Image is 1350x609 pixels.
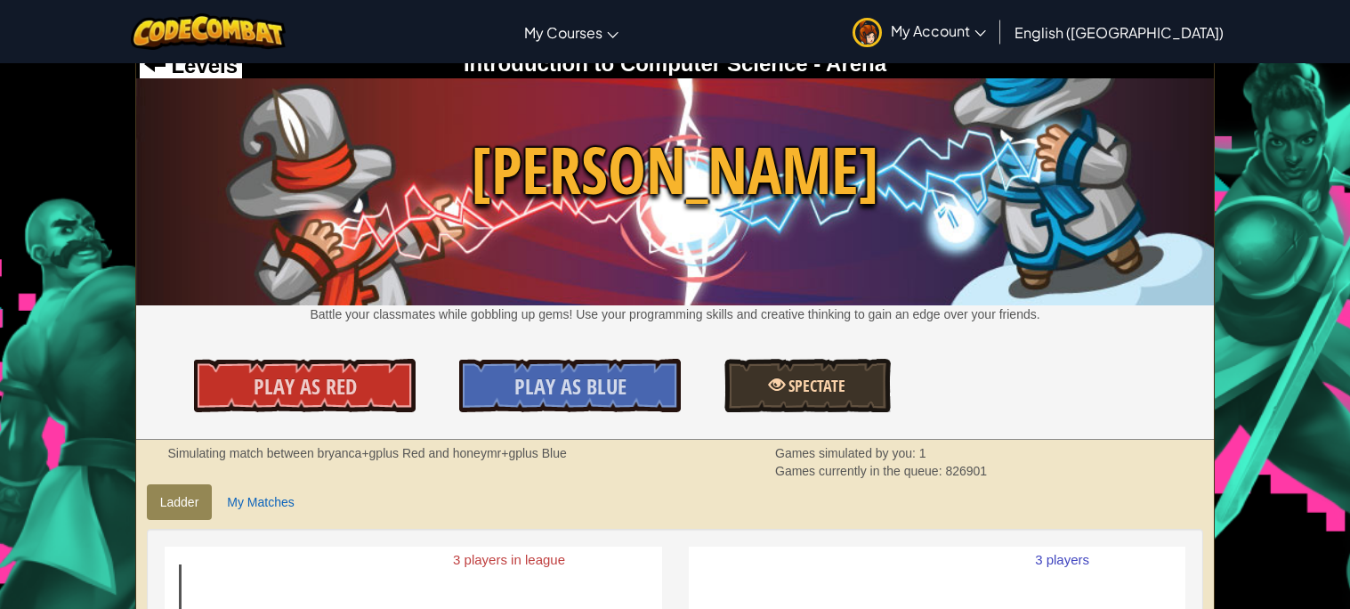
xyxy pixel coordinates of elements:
[844,4,995,60] a: My Account
[514,372,626,401] span: Play As Blue
[891,21,986,40] span: My Account
[166,53,238,77] span: Levels
[724,359,890,412] a: Spectate
[453,552,565,567] text: 3 players in league
[214,484,307,520] a: My Matches
[464,52,808,76] span: Introduction to Computer Science
[919,446,926,460] span: 1
[144,53,238,77] a: Levels
[168,446,567,460] strong: Simulating match between bryanca+gplus Red and honeymr+gplus Blue
[1035,552,1089,567] text: 3 players
[785,375,845,397] span: Spectate
[1006,8,1233,56] a: English ([GEOGRAPHIC_DATA])
[515,8,627,56] a: My Courses
[136,305,1215,323] p: Battle your classmates while gobbling up gems! Use your programming skills and creative thinking ...
[808,52,886,76] span: - Arena
[136,78,1215,305] img: Wakka Maul
[136,125,1215,216] span: [PERSON_NAME]
[775,446,919,460] span: Games simulated by you:
[1015,23,1224,42] span: English ([GEOGRAPHIC_DATA])
[147,484,213,520] a: Ladder
[945,464,987,478] span: 826901
[524,23,602,42] span: My Courses
[254,372,357,401] span: Play As Red
[775,464,945,478] span: Games currently in the queue:
[131,13,287,50] img: CodeCombat logo
[853,18,882,47] img: avatar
